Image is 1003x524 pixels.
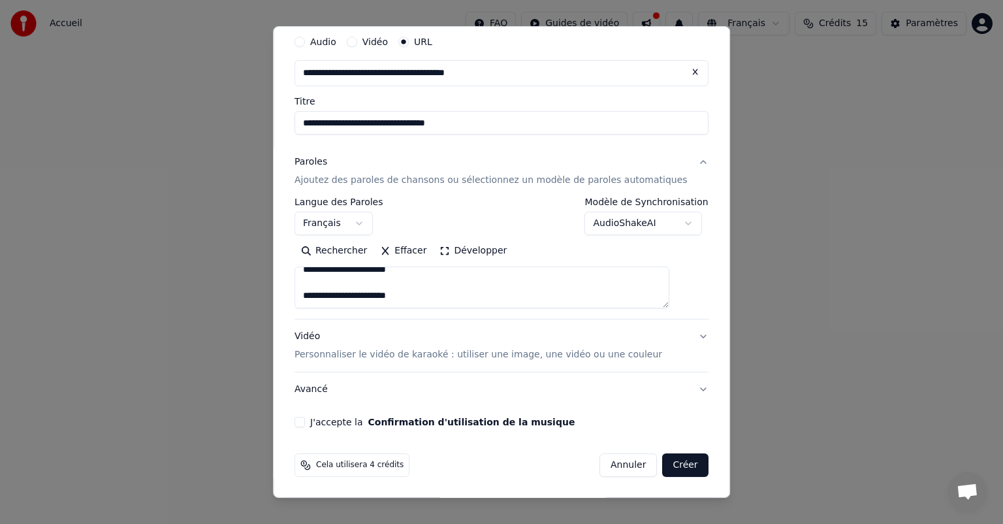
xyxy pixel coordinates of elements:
div: ParolesAjoutez des paroles de chansons ou sélectionnez un modèle de paroles automatiques [295,197,708,319]
p: Personnaliser le vidéo de karaoké : utiliser une image, une vidéo ou une couleur [295,348,662,361]
div: Paroles [295,156,327,169]
button: Effacer [374,240,433,261]
label: URL [414,37,432,46]
button: ParolesAjoutez des paroles de chansons ou sélectionnez un modèle de paroles automatiques [295,145,708,197]
label: J'accepte la [310,418,575,427]
button: Rechercher [295,240,374,261]
label: Langue des Paroles [295,197,383,206]
button: Annuler [599,453,657,477]
p: Ajoutez des paroles de chansons ou sélectionnez un modèle de paroles automatiques [295,174,688,187]
button: J'accepte la [368,418,575,427]
label: Titre [295,97,708,106]
button: Avancé [295,372,708,406]
button: VidéoPersonnaliser le vidéo de karaoké : utiliser une image, une vidéo ou une couleur [295,319,708,372]
button: Créer [663,453,708,477]
label: Vidéo [362,37,388,46]
button: Développer [434,240,514,261]
label: Audio [310,37,336,46]
span: Cela utilisera 4 crédits [316,460,404,470]
div: Vidéo [295,330,662,361]
label: Modèle de Synchronisation [585,197,708,206]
